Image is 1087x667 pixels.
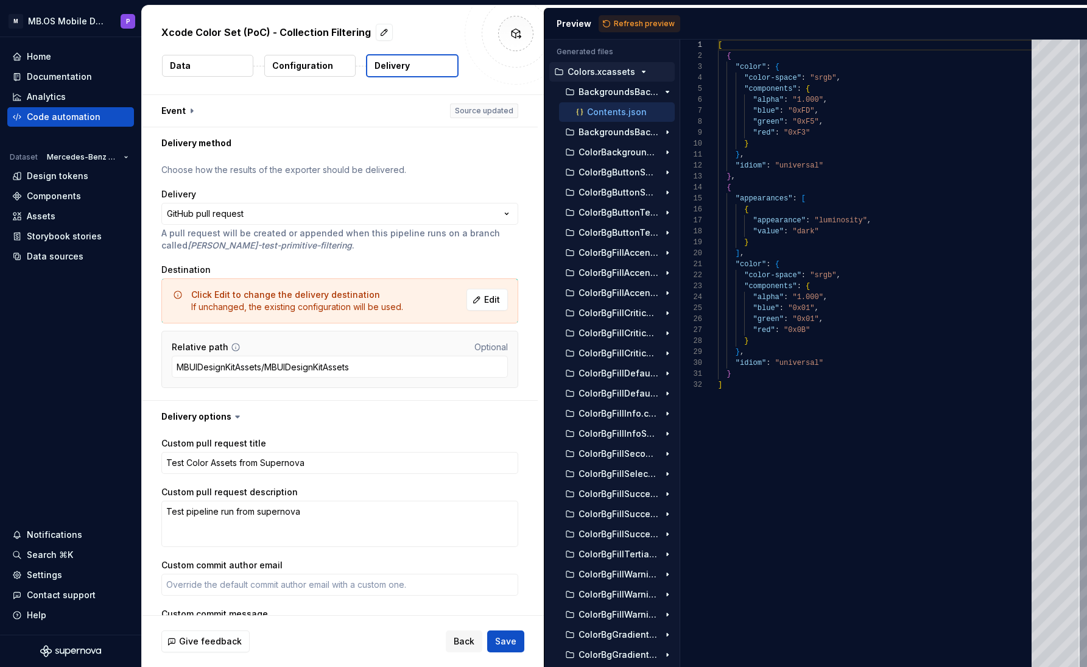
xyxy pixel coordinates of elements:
span: "appearances" [736,194,793,203]
span: : [806,216,810,225]
span: "universal" [775,161,823,170]
span: "1.000" [792,96,823,104]
p: ColorBgFillDefaultSelected.colorset [579,389,659,398]
span: : [797,282,801,291]
div: 8 [680,116,702,127]
button: ColorBgFillInfo.colorset [554,407,675,420]
span: "appearance" [753,216,805,225]
a: Home [7,47,134,66]
div: 14 [680,182,702,193]
p: ColorBgFillSuccessStrong.colorset [579,509,659,519]
p: Contents.json [587,107,647,117]
div: Contact support [27,589,96,601]
span: : [766,63,770,71]
span: : [801,74,806,82]
span: , [814,304,818,312]
div: M [9,14,23,29]
span: { [726,52,731,60]
span: Refresh preview [614,19,675,29]
div: 30 [680,358,702,369]
span: "0xF3" [784,129,810,137]
div: Assets [27,210,55,222]
span: : [784,227,788,236]
span: Back [454,635,474,648]
span: ] [718,381,722,389]
svg: Supernova Logo [40,645,101,657]
span: } [744,337,748,345]
span: } [744,139,748,148]
button: ColorBgFillWarning.colorset [554,568,675,581]
div: 27 [680,325,702,336]
p: Data [170,60,191,72]
div: 4 [680,72,702,83]
button: ColorBgFillDefaultSelected.colorset [554,387,675,400]
p: ColorBgFillAccentStrong.colorset [579,268,659,278]
p: ColorBgFillCritical.colorset [579,308,659,318]
p: Delivery [375,60,410,72]
div: Analytics [27,91,66,103]
button: ColorBgGradientAccent100.colorset [554,648,675,662]
button: ColorBgFillAccent.colorset [554,246,675,259]
span: "components" [744,85,797,93]
span: { [806,282,810,291]
label: Relative path [172,341,228,353]
div: 25 [680,303,702,314]
div: 1 [680,40,702,51]
p: ColorBgFillTertiary.colorset [579,549,659,559]
span: } [726,370,731,378]
span: Mercedes-Benz 2.0 [47,152,119,162]
span: , [814,107,818,115]
label: Custom pull request title [161,437,266,450]
button: Help [7,605,134,625]
div: Help [27,609,46,621]
p: ColorBackgroundInverse.colorset [579,147,659,157]
button: ColorBgFillSuccessStrong.colorset [554,507,675,521]
span: [ [801,194,806,203]
div: 15 [680,193,702,204]
button: ColorBgFillSuccess.colorset [554,487,675,501]
div: 7 [680,105,702,116]
p: ColorBgButtonSecondary.colorset [579,168,659,177]
span: { [775,260,779,269]
p: ColorBgGradientAccent0.colorset [579,630,659,640]
button: BackgroundsBackgroundHome.colorset [554,85,675,99]
a: Data sources [7,247,134,266]
button: Data [162,55,253,77]
span: "green" [753,315,783,323]
button: Save [487,630,524,652]
span: Give feedback [179,635,242,648]
label: Custom commit author email [161,559,283,571]
p: ColorBgGradientAccent100.colorset [579,650,659,660]
div: 6 [680,94,702,105]
div: Design tokens [27,170,88,182]
span: "srgb" [810,271,836,280]
div: 9 [680,127,702,138]
span: , [731,172,735,181]
p: BackgroundsBackgroundHome.colorset [579,87,659,97]
span: : [779,107,784,115]
span: "0xF5" [792,118,818,126]
div: 17 [680,215,702,226]
span: , [836,271,840,280]
p: ColorBgFillCriticalStrong.colorset [579,328,659,338]
div: 18 [680,226,702,237]
p: Colors.xcassets [568,67,635,77]
span: "dark" [792,227,818,236]
div: Settings [27,569,62,581]
button: Delivery [366,54,459,77]
button: Contents.json [559,105,675,119]
button: Notifications [7,525,134,545]
span: { [806,85,810,93]
div: 22 [680,270,702,281]
span: "alpha" [753,96,783,104]
button: MMB.OS Mobile Design SystemP [2,8,139,34]
a: Design tokens [7,166,134,186]
span: , [740,150,744,159]
span: { [775,63,779,71]
span: : [784,118,788,126]
div: 19 [680,237,702,248]
div: Data sources [27,250,83,263]
p: BackgroundsBackgroundOther.colorset [579,127,659,137]
label: Delivery [161,188,196,200]
button: ColorBgFillDefault.colorset [554,367,675,380]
